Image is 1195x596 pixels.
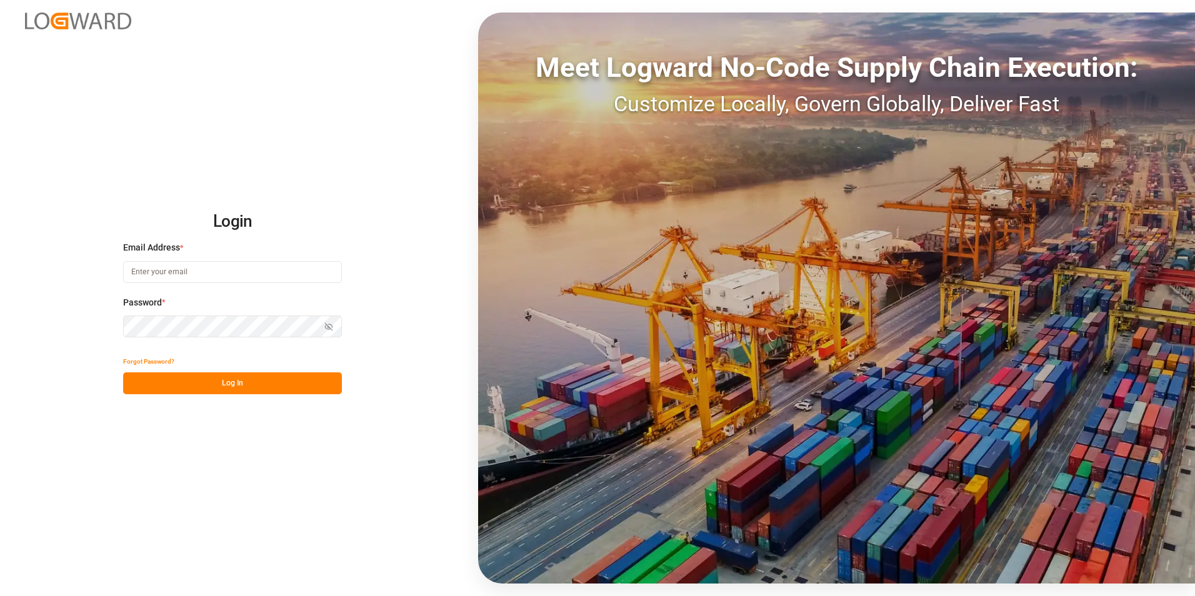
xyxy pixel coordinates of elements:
[478,88,1195,120] div: Customize Locally, Govern Globally, Deliver Fast
[123,372,342,394] button: Log In
[25,12,131,29] img: Logward_new_orange.png
[123,350,174,372] button: Forgot Password?
[478,47,1195,88] div: Meet Logward No-Code Supply Chain Execution:
[123,296,162,309] span: Password
[123,241,180,254] span: Email Address
[123,261,342,283] input: Enter your email
[123,202,342,242] h2: Login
